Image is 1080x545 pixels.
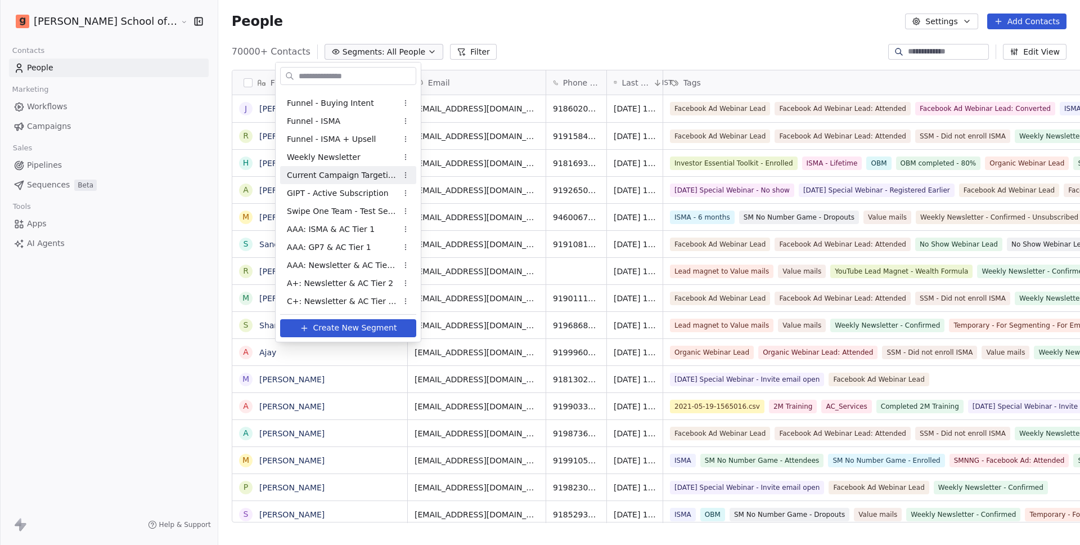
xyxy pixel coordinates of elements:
span: Funnel - ISMA + Upsell [287,133,376,145]
span: AAA: ISMA & AC Tier 1 [287,224,375,235]
span: A+: Newsletter & AC Tier 2 [287,278,393,289]
span: C+: Newsletter & AC Tier 3 & 4 [287,296,397,307]
span: Swipe One Team - Test Segment [287,206,397,217]
span: Current Campaign Targeting [287,169,397,181]
span: Weekly Newsletter [287,151,361,163]
span: Funnel - ISMA [287,115,340,127]
span: Funnel - Buying Intent [287,97,374,109]
span: AAA: Newsletter & AC Tier 1 [287,260,397,271]
span: AAA: GP7 & AC Tier 1 [287,242,371,253]
button: Create New Segment [280,319,416,337]
span: GIPT - Active Subscription [287,187,389,199]
span: Create New Segment [313,322,397,334]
